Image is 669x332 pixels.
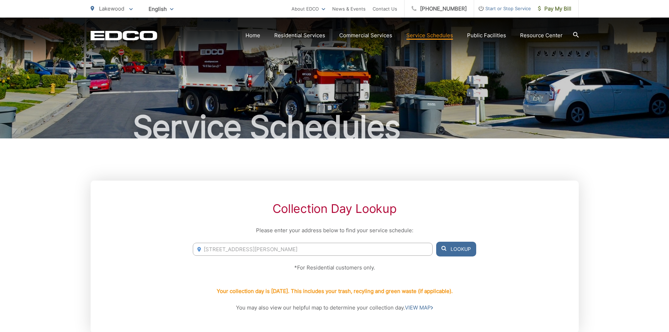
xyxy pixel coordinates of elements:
[436,242,476,256] button: Lookup
[467,31,506,40] a: Public Facilities
[339,31,392,40] a: Commercial Services
[405,304,433,312] a: VIEW MAP
[373,5,397,13] a: Contact Us
[193,202,476,216] h2: Collection Day Lookup
[91,110,579,145] h1: Service Schedules
[538,5,571,13] span: Pay My Bill
[143,3,179,15] span: English
[291,5,325,13] a: About EDCO
[217,287,453,295] p: Your collection day is [DATE]. This includes your trash, recyling and green waste (if applicable).
[99,5,124,12] span: Lakewood
[332,5,366,13] a: News & Events
[406,31,453,40] a: Service Schedules
[193,226,476,235] p: Please enter your address below to find your service schedule:
[193,243,432,256] input: Enter Address
[245,31,260,40] a: Home
[193,304,476,312] p: You may also view our helpful map to determine your collection day.
[91,31,157,40] a: EDCD logo. Return to the homepage.
[193,263,476,272] p: *For Residential customers only.
[274,31,325,40] a: Residential Services
[520,31,563,40] a: Resource Center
